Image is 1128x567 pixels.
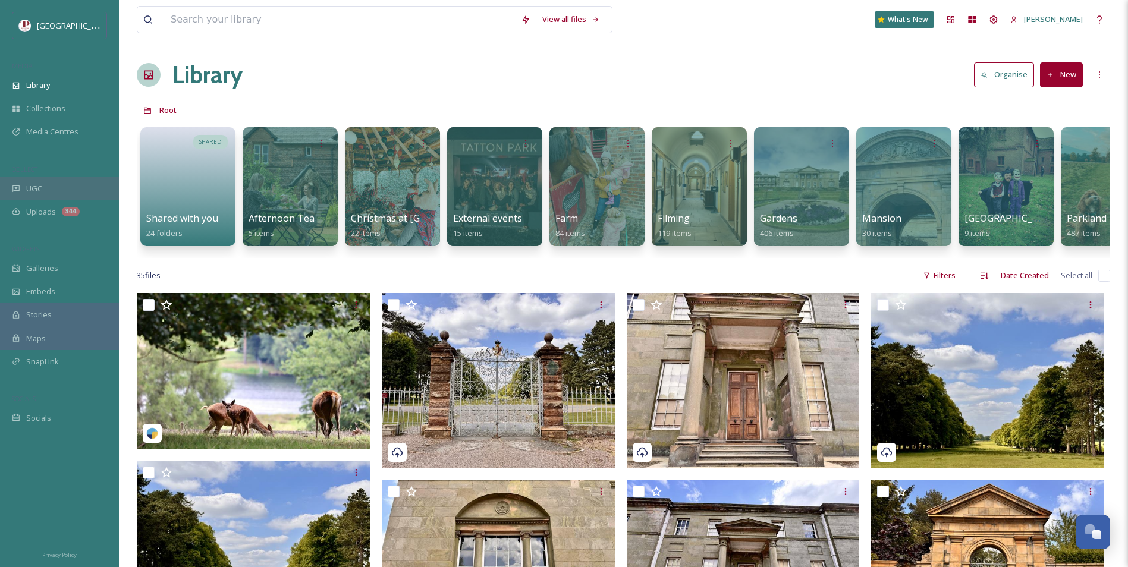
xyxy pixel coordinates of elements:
[658,212,690,225] span: Filming
[658,213,692,238] a: Filming119 items
[42,547,77,561] a: Privacy Policy
[995,264,1055,287] div: Date Created
[658,228,692,238] span: 119 items
[1040,62,1083,87] button: New
[12,61,33,70] span: MEDIA
[627,293,860,468] img: Photo 19-05-2025, 14 55 10.jpg
[875,11,934,28] a: What's New
[964,228,990,238] span: 9 items
[26,103,65,114] span: Collections
[26,183,42,194] span: UGC
[249,213,315,238] a: Afternoon Tea5 items
[351,213,505,238] a: Christmas at [GEOGRAPHIC_DATA]22 items
[146,228,183,238] span: 24 folders
[249,212,315,225] span: Afternoon Tea
[974,62,1040,87] a: Organise
[1076,515,1110,549] button: Open Chat
[536,8,606,31] a: View all files
[19,20,31,31] img: download%20(5).png
[1067,212,1107,225] span: Parkland
[974,62,1034,87] button: Organise
[159,105,177,115] span: Root
[917,264,962,287] div: Filters
[137,270,161,281] span: 35 file s
[26,206,56,218] span: Uploads
[1004,8,1089,31] a: [PERSON_NAME]
[26,412,51,424] span: Socials
[453,212,522,225] span: External events
[964,212,1060,225] span: [GEOGRAPHIC_DATA]
[26,80,50,91] span: Library
[871,293,1104,468] img: Photo 19-05-2025, 14 55 57.jpg
[1024,14,1083,24] span: [PERSON_NAME]
[62,207,80,216] div: 344
[26,263,58,274] span: Galleries
[172,57,243,93] a: Library
[146,212,218,225] span: Shared with you
[351,228,381,238] span: 22 items
[1067,213,1107,238] a: Parkland487 items
[382,293,615,468] img: Photo 19-05-2025, 14 55 25.jpg
[555,213,585,238] a: Farm84 items
[12,394,36,403] span: SOCIALS
[165,7,515,33] input: Search your library
[351,212,505,225] span: Christmas at [GEOGRAPHIC_DATA]
[862,228,892,238] span: 30 items
[760,212,797,225] span: Gardens
[760,213,797,238] a: Gardens406 items
[12,165,37,174] span: COLLECT
[453,228,483,238] span: 15 items
[146,427,158,439] img: snapsea-logo.png
[12,244,39,253] span: WIDGETS
[862,212,901,225] span: Mansion
[760,228,794,238] span: 406 items
[964,213,1060,238] a: [GEOGRAPHIC_DATA]9 items
[1067,228,1101,238] span: 487 items
[26,333,46,344] span: Maps
[26,286,55,297] span: Embeds
[26,126,78,137] span: Media Centres
[42,551,77,559] span: Privacy Policy
[37,20,112,31] span: [GEOGRAPHIC_DATA]
[249,228,274,238] span: 5 items
[199,138,222,146] span: SHARED
[1061,270,1092,281] span: Select all
[26,309,52,320] span: Stories
[862,213,901,238] a: Mansion30 items
[159,103,177,117] a: Root
[137,293,370,449] img: aizawildlife-18020156243727616.jpeg
[26,356,59,367] span: SnapLink
[555,212,578,225] span: Farm
[137,121,239,246] a: SHAREDShared with you24 folders
[453,213,522,238] a: External events15 items
[555,228,585,238] span: 84 items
